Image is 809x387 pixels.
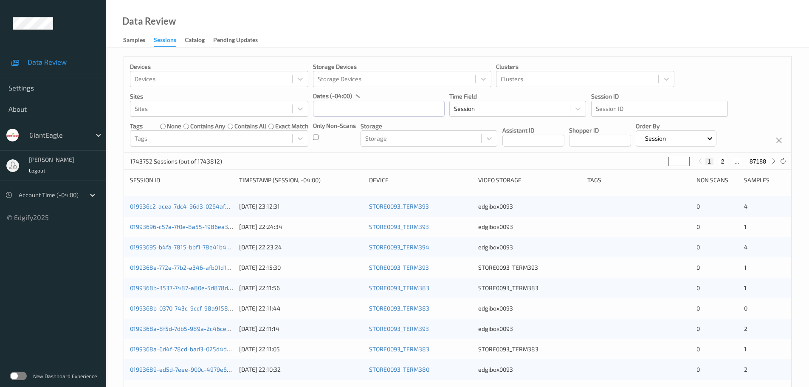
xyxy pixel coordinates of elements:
div: edgibox0093 [478,243,581,251]
div: [DATE] 22:24:34 [239,223,363,231]
a: 0199368a-8f5d-7db5-989a-2c46ce26a881 [130,325,247,332]
a: 0199368b-3537-7487-a80e-5d878d1bc44d [130,284,248,291]
div: Device [369,176,472,184]
p: Devices [130,62,308,71]
div: Sessions [154,36,176,47]
p: Only Non-Scans [313,121,356,130]
span: 4 [744,203,748,210]
span: 0 [696,284,700,291]
p: Storage [361,122,497,130]
span: 1 [744,284,747,291]
div: Timestamp (Session, -04:00) [239,176,363,184]
p: dates (-04:00) [313,92,352,100]
span: 0 [744,305,747,312]
a: 0199368a-6d4f-78cd-bad3-025d4d0d4a99 [130,345,248,353]
label: exact match [275,122,308,130]
a: 01993689-ed5d-7eee-900c-4979e681f51d [130,366,245,373]
div: [DATE] 22:11:44 [239,304,363,313]
div: STORE0093_TERM393 [478,263,581,272]
div: Catalog [185,36,205,46]
div: [DATE] 22:11:05 [239,345,363,353]
p: Time Field [449,92,586,101]
span: 1 [744,264,747,271]
p: Session ID [591,92,728,101]
a: STORE0093_TERM393 [369,325,429,332]
div: edgibox0093 [478,223,581,231]
span: 1 [744,223,747,230]
div: [DATE] 22:10:32 [239,365,363,374]
span: 2 [744,366,747,373]
div: [DATE] 22:15:30 [239,263,363,272]
div: Samples [123,36,145,46]
span: 0 [696,223,700,230]
span: 4 [744,243,748,251]
span: 0 [696,243,700,251]
div: STORE0093_TERM383 [478,345,581,353]
a: 019936c2-acea-7dc4-96d3-0264afe96324 [130,203,246,210]
div: STORE0093_TERM383 [478,284,581,292]
button: 1 [705,158,713,165]
a: 0199368e-772e-77b2-a346-afb01d1fd384 [130,264,243,271]
p: Sites [130,92,308,101]
div: edgibox0093 [478,365,581,374]
a: STORE0093_TERM383 [369,345,429,353]
div: Samples [744,176,785,184]
div: Session ID [130,176,233,184]
a: STORE0093_TERM393 [369,203,429,210]
div: Data Review [122,17,176,25]
a: Pending Updates [213,34,266,46]
div: edgibox0093 [478,325,581,333]
div: edgibox0093 [478,202,581,211]
span: 0 [696,366,700,373]
a: 0199368b-0370-743c-9ccf-98a9158d7ba8 [130,305,245,312]
a: STORE0093_TERM393 [369,223,429,230]
span: 1 [744,345,747,353]
div: [DATE] 22:11:14 [239,325,363,333]
p: Session [642,134,669,143]
button: 2 [719,158,727,165]
p: Clusters [496,62,674,71]
div: Tags [587,176,691,184]
label: contains all [234,122,266,130]
a: STORE0093_TERM383 [369,284,429,291]
div: [DATE] 22:23:24 [239,243,363,251]
span: 0 [696,305,700,312]
p: Tags [130,122,143,130]
a: Samples [123,34,154,46]
a: STORE0093_TERM394 [369,243,429,251]
a: STORE0093_TERM383 [369,305,429,312]
a: Catalog [185,34,213,46]
div: [DATE] 23:12:31 [239,202,363,211]
a: Sessions [154,34,185,47]
div: Pending Updates [213,36,258,46]
span: 0 [696,203,700,210]
p: Storage Devices [313,62,491,71]
div: [DATE] 22:11:56 [239,284,363,292]
span: 2 [744,325,747,332]
a: STORE0093_TERM393 [369,264,429,271]
span: 0 [696,345,700,353]
a: 01993696-c57a-7f0e-8a55-1986ea3e86cb [130,223,245,230]
p: Order By [636,122,717,130]
div: edgibox0093 [478,304,581,313]
p: Assistant ID [502,126,564,135]
a: 01993695-b4fa-7815-bbf1-78e41b42943d [130,243,244,251]
span: 0 [696,264,700,271]
span: 0 [696,325,700,332]
button: ... [732,158,742,165]
div: Non Scans [696,176,738,184]
div: Video Storage [478,176,581,184]
label: none [167,122,181,130]
button: 87188 [747,158,769,165]
p: Shopper ID [569,126,631,135]
label: contains any [190,122,225,130]
a: STORE0093_TERM380 [369,366,429,373]
p: 1743752 Sessions (out of 1743812) [130,157,222,166]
